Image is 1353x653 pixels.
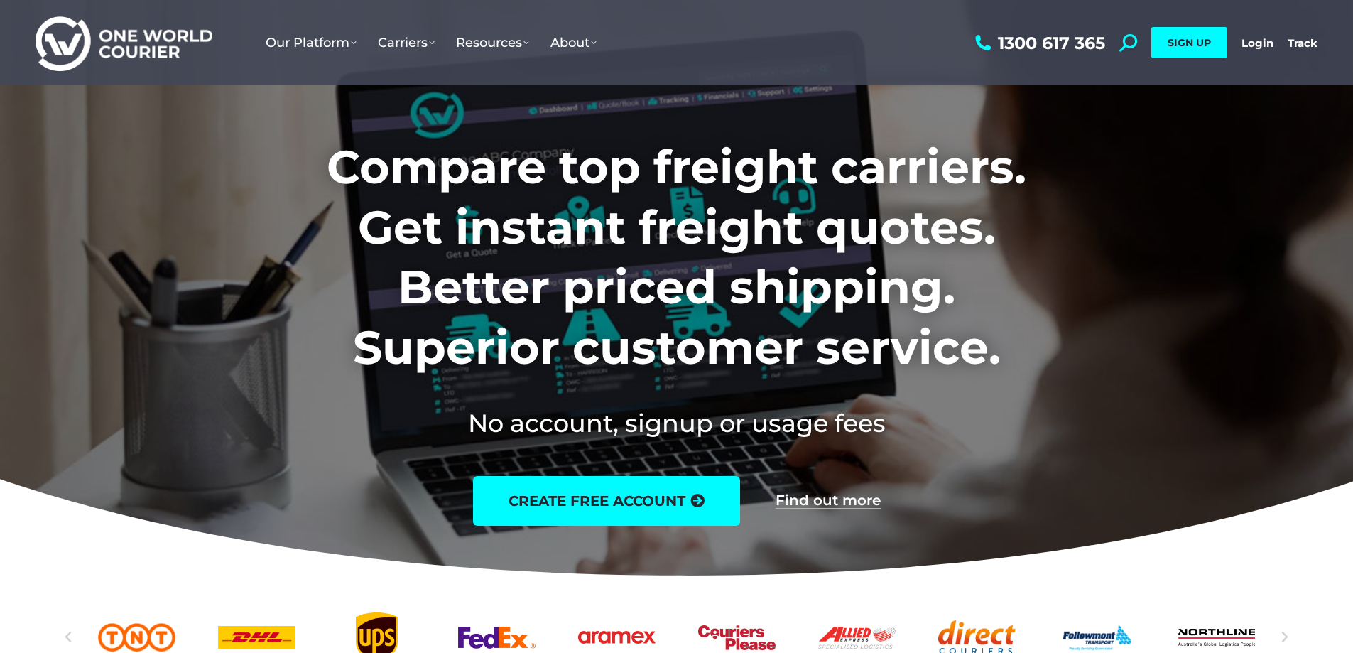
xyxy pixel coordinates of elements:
img: One World Courier [36,14,212,72]
span: Resources [456,35,529,50]
a: Carriers [367,21,445,65]
a: Login [1241,36,1273,50]
span: Carriers [378,35,435,50]
span: Our Platform [266,35,357,50]
h1: Compare top freight carriers. Get instant freight quotes. Better priced shipping. Superior custom... [233,137,1120,377]
a: 1300 617 365 [972,34,1105,52]
span: About [550,35,597,50]
a: About [540,21,607,65]
span: SIGN UP [1168,36,1211,49]
a: create free account [473,476,740,526]
a: Find out more [776,493,881,509]
h2: No account, signup or usage fees [233,406,1120,441]
a: Our Platform [255,21,367,65]
a: Resources [445,21,540,65]
a: SIGN UP [1151,27,1227,58]
a: Track [1288,36,1317,50]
